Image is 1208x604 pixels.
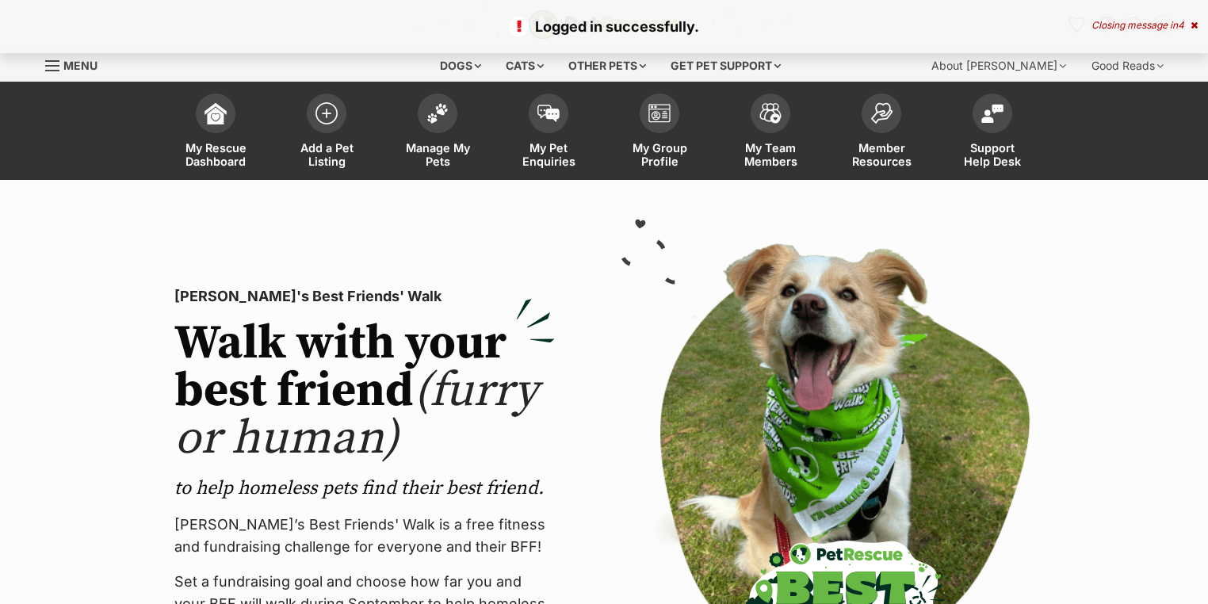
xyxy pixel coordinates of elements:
[957,141,1028,168] span: Support Help Desk
[604,86,715,180] a: My Group Profile
[826,86,937,180] a: Member Resources
[513,141,584,168] span: My Pet Enquiries
[870,102,893,124] img: member-resources-icon-8e73f808a243e03378d46382f2149f9095a855e16c252ad45f914b54edf8863c.svg
[715,86,826,180] a: My Team Members
[45,50,109,78] a: Menu
[271,86,382,180] a: Add a Pet Listing
[920,50,1077,82] div: About [PERSON_NAME]
[160,86,271,180] a: My Rescue Dashboard
[205,102,227,124] img: dashboard-icon-eb2f2d2d3e046f16d808141f083e7271f6b2e854fb5c12c21221c1fb7104beca.svg
[174,514,555,558] p: [PERSON_NAME]’s Best Friends' Walk is a free fitness and fundraising challenge for everyone and t...
[557,50,657,82] div: Other pets
[493,86,604,180] a: My Pet Enquiries
[291,141,362,168] span: Add a Pet Listing
[315,102,338,124] img: add-pet-listing-icon-0afa8454b4691262ce3f59096e99ab1cd57d4a30225e0717b998d2c9b9846f56.svg
[426,103,449,124] img: manage-my-pets-icon-02211641906a0b7f246fdf0571729dbe1e7629f14944591b6c1af311fb30b64b.svg
[846,141,917,168] span: Member Resources
[495,50,555,82] div: Cats
[624,141,695,168] span: My Group Profile
[402,141,473,168] span: Manage My Pets
[174,476,555,501] p: to help homeless pets find their best friend.
[429,50,492,82] div: Dogs
[537,105,560,122] img: pet-enquiries-icon-7e3ad2cf08bfb03b45e93fb7055b45f3efa6380592205ae92323e6603595dc1f.svg
[648,104,671,123] img: group-profile-icon-3fa3cf56718a62981997c0bc7e787c4b2cf8bcc04b72c1350f741eb67cf2f40e.svg
[659,50,792,82] div: Get pet support
[735,141,806,168] span: My Team Members
[382,86,493,180] a: Manage My Pets
[174,361,538,468] span: (furry or human)
[180,141,251,168] span: My Rescue Dashboard
[981,104,1003,123] img: help-desk-icon-fdf02630f3aa405de69fd3d07c3f3aa587a6932b1a1747fa1d2bba05be0121f9.svg
[937,86,1048,180] a: Support Help Desk
[759,103,782,124] img: team-members-icon-5396bd8760b3fe7c0b43da4ab00e1e3bb1a5d9ba89233759b79545d2d3fc5d0d.svg
[174,285,555,308] p: [PERSON_NAME]'s Best Friends' Walk
[63,59,97,72] span: Menu
[1080,50,1175,82] div: Good Reads
[174,320,555,463] h2: Walk with your best friend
